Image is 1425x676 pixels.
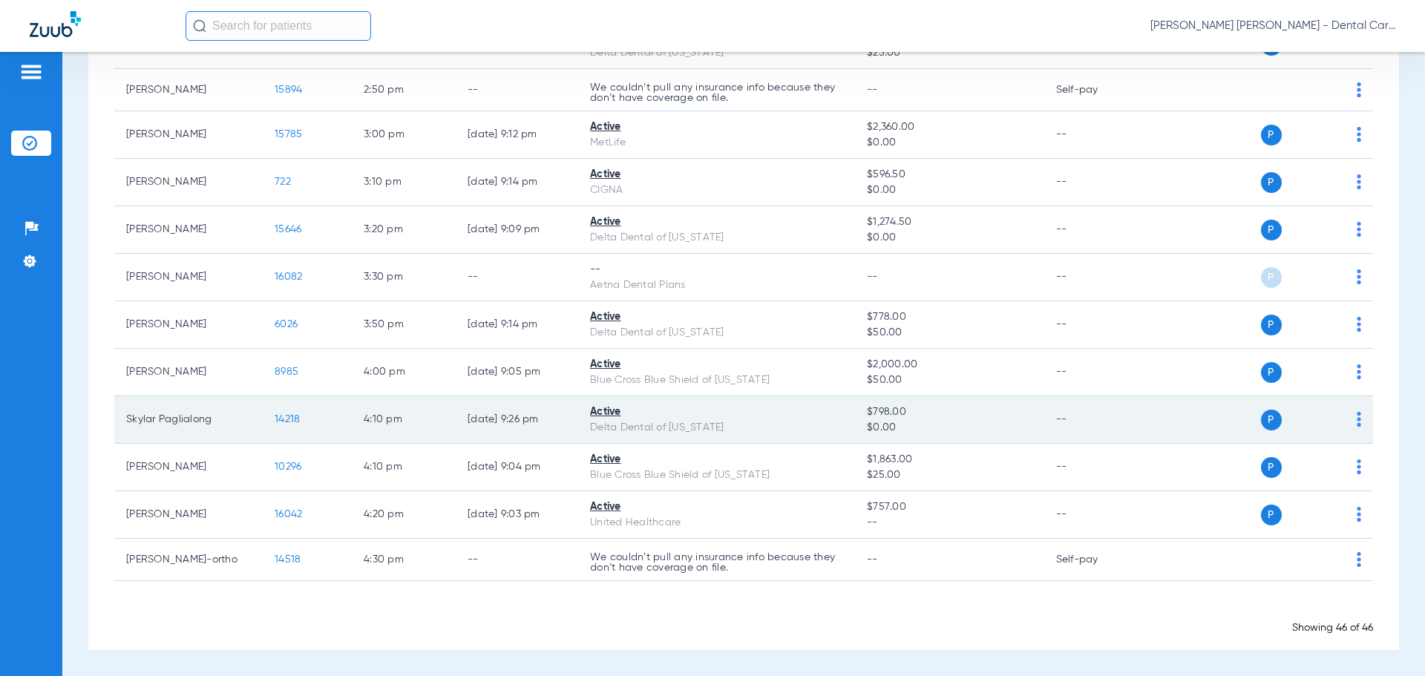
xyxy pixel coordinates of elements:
span: $25.00 [867,467,1032,483]
td: [PERSON_NAME] [114,301,263,349]
td: 4:10 PM [352,444,456,491]
span: P [1261,220,1282,240]
div: Active [590,357,843,373]
td: -- [456,69,578,111]
span: $0.00 [867,183,1032,198]
span: $2,360.00 [867,119,1032,135]
span: Showing 46 of 46 [1292,623,1373,633]
div: Aetna Dental Plans [590,278,843,293]
span: $50.00 [867,373,1032,388]
td: [PERSON_NAME] [114,206,263,254]
span: 8985 [275,367,298,377]
span: -- [867,272,878,282]
div: Delta Dental of [US_STATE] [590,45,843,61]
span: 14218 [275,414,300,424]
span: -- [867,85,878,95]
div: Delta Dental of [US_STATE] [590,420,843,436]
td: [PERSON_NAME] [114,111,263,159]
div: Delta Dental of [US_STATE] [590,325,843,341]
td: Self-pay [1044,539,1144,581]
td: [PERSON_NAME]-ortho [114,539,263,581]
span: P [1261,457,1282,478]
td: [PERSON_NAME] [114,349,263,396]
span: 10296 [275,462,301,472]
td: 3:50 PM [352,301,456,349]
span: [PERSON_NAME] [PERSON_NAME] - Dental Care of [PERSON_NAME] [1150,19,1395,33]
span: $2,000.00 [867,357,1032,373]
td: [DATE] 9:26 PM [456,396,578,444]
img: group-dot-blue.svg [1357,269,1361,284]
td: [DATE] 9:14 PM [456,301,578,349]
div: Active [590,119,843,135]
td: -- [1044,491,1144,539]
span: 16082 [275,272,302,282]
img: group-dot-blue.svg [1357,364,1361,379]
span: P [1261,410,1282,430]
td: 3:20 PM [352,206,456,254]
td: [PERSON_NAME] [114,491,263,539]
td: 4:00 PM [352,349,456,396]
td: 4:30 PM [352,539,456,581]
span: $778.00 [867,309,1032,325]
span: $1,863.00 [867,452,1032,467]
span: -- [867,554,878,565]
span: 16042 [275,509,302,519]
img: Search Icon [193,19,206,33]
span: 15646 [275,224,301,234]
input: Search for patients [186,11,371,41]
td: -- [456,254,578,301]
img: group-dot-blue.svg [1357,127,1361,142]
td: 4:10 PM [352,396,456,444]
td: 4:20 PM [352,491,456,539]
img: group-dot-blue.svg [1357,317,1361,332]
div: Blue Cross Blue Shield of [US_STATE] [590,373,843,388]
span: P [1261,172,1282,193]
div: CIGNA [590,183,843,198]
td: -- [1044,254,1144,301]
td: 2:50 PM [352,69,456,111]
div: MetLife [590,135,843,151]
td: 3:00 PM [352,111,456,159]
td: [DATE] 9:05 PM [456,349,578,396]
td: -- [1044,301,1144,349]
td: [DATE] 9:09 PM [456,206,578,254]
span: 722 [275,177,291,187]
span: P [1261,362,1282,383]
span: $798.00 [867,404,1032,420]
div: Active [590,167,843,183]
td: [PERSON_NAME] [114,159,263,206]
span: P [1261,505,1282,525]
td: [PERSON_NAME] [114,254,263,301]
div: Active [590,452,843,467]
img: group-dot-blue.svg [1357,82,1361,97]
img: group-dot-blue.svg [1357,174,1361,189]
td: 3:30 PM [352,254,456,301]
td: [DATE] 9:12 PM [456,111,578,159]
span: $1,274.50 [867,214,1032,230]
img: group-dot-blue.svg [1357,222,1361,237]
img: group-dot-blue.svg [1357,412,1361,427]
td: [PERSON_NAME] [114,69,263,111]
td: -- [1044,444,1144,491]
td: Self-pay [1044,69,1144,111]
td: 3:10 PM [352,159,456,206]
td: [PERSON_NAME] [114,444,263,491]
div: Active [590,214,843,230]
img: group-dot-blue.svg [1357,507,1361,522]
span: $0.00 [867,420,1032,436]
td: -- [456,539,578,581]
div: Active [590,309,843,325]
div: Blue Cross Blue Shield of [US_STATE] [590,467,843,483]
span: 14518 [275,554,301,565]
div: Active [590,499,843,515]
td: -- [1044,349,1144,396]
div: United Healthcare [590,515,843,531]
div: Active [590,404,843,420]
span: $50.00 [867,325,1032,341]
td: -- [1044,396,1144,444]
span: $0.00 [867,230,1032,246]
span: P [1261,125,1282,145]
span: $596.50 [867,167,1032,183]
span: $757.00 [867,499,1032,515]
p: We couldn’t pull any insurance info because they don’t have coverage on file. [590,552,843,573]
